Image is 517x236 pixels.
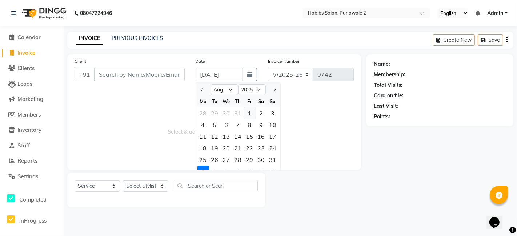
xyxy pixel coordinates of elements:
span: InProgress [19,217,47,224]
div: Wednesday, July 30, 2025 [221,107,232,119]
div: Sunday, August 10, 2025 [267,119,279,131]
div: 9 [256,119,267,131]
div: 8 [244,119,256,131]
div: 30 [256,154,267,166]
div: Monday, August 4, 2025 [197,119,209,131]
button: Previous month [199,84,205,95]
span: Invoice [17,49,35,56]
div: Membership: [374,71,405,78]
div: Wednesday, August 27, 2025 [221,154,232,166]
div: Saturday, August 16, 2025 [256,131,267,142]
div: Saturday, September 6, 2025 [256,166,267,177]
div: Sunday, August 31, 2025 [267,154,279,166]
a: Settings [2,172,62,181]
span: Select & add items from the list below [75,90,354,163]
div: Total Visits: [374,81,402,89]
a: Inventory [2,126,62,134]
div: Thursday, August 14, 2025 [232,131,244,142]
div: Sa [256,95,267,107]
button: +91 [75,68,95,81]
div: Tuesday, August 19, 2025 [209,142,221,154]
div: Thursday, August 28, 2025 [232,154,244,166]
div: 1 [197,166,209,177]
span: Admin [487,9,503,17]
div: 6 [221,119,232,131]
div: 30 [221,107,232,119]
button: Next month [271,84,277,95]
a: Members [2,111,62,119]
div: Last Visit: [374,102,398,110]
b: 08047224946 [80,3,112,23]
button: Save [478,34,503,46]
label: Client [75,58,86,65]
div: 28 [232,154,244,166]
button: Create New [433,34,475,46]
div: 23 [256,142,267,154]
label: Invoice Number [268,58,300,65]
div: 3 [267,107,279,119]
div: Friday, September 5, 2025 [244,166,256,177]
div: 22 [244,142,256,154]
div: Thursday, August 21, 2025 [232,142,244,154]
div: Fr [244,95,256,107]
div: Saturday, August 23, 2025 [256,142,267,154]
div: Wednesday, September 3, 2025 [221,166,232,177]
div: Wednesday, August 13, 2025 [221,131,232,142]
div: 7 [232,119,244,131]
div: Tu [209,95,221,107]
a: Staff [2,142,62,150]
div: Monday, July 28, 2025 [197,107,209,119]
div: 18 [197,142,209,154]
iframe: chat widget [486,207,510,229]
div: 28 [197,107,209,119]
div: 5 [244,166,256,177]
div: 13 [221,131,232,142]
div: 12 [209,131,221,142]
div: 26 [209,154,221,166]
a: PREVIOUS INVOICES [112,35,163,41]
div: 31 [267,154,279,166]
div: We [221,95,232,107]
div: Friday, August 22, 2025 [244,142,256,154]
div: 27 [221,154,232,166]
div: 19 [209,142,221,154]
div: Friday, August 8, 2025 [244,119,256,131]
div: Tuesday, August 5, 2025 [209,119,221,131]
div: 17 [267,131,279,142]
select: Select year [238,84,266,95]
div: Monday, September 1, 2025 [197,166,209,177]
div: Mo [197,95,209,107]
div: 29 [244,154,256,166]
a: Reports [2,157,62,165]
div: 10 [267,119,279,131]
div: Sunday, August 24, 2025 [267,142,279,154]
div: 14 [232,131,244,142]
div: Thursday, July 31, 2025 [232,107,244,119]
span: Members [17,111,41,118]
span: Leads [17,80,32,87]
a: Leads [2,80,62,88]
div: 7 [267,166,279,177]
input: Search or Scan [174,180,258,191]
div: Saturday, August 9, 2025 [256,119,267,131]
div: Wednesday, August 20, 2025 [221,142,232,154]
span: Inventory [17,126,41,133]
div: 4 [232,166,244,177]
span: Calendar [17,34,41,41]
div: Friday, August 29, 2025 [244,154,256,166]
div: Th [232,95,244,107]
div: 31 [232,107,244,119]
div: Name: [374,60,390,68]
input: Search by Name/Mobile/Email/Code [94,68,185,81]
div: 29 [209,107,221,119]
div: 2 [256,107,267,119]
div: Points: [374,113,390,121]
div: 6 [256,166,267,177]
div: Thursday, September 4, 2025 [232,166,244,177]
span: Staff [17,142,30,149]
div: Friday, August 1, 2025 [244,107,256,119]
span: Marketing [17,95,43,102]
a: Invoice [2,49,62,57]
div: Tuesday, September 2, 2025 [209,166,221,177]
div: Monday, August 18, 2025 [197,142,209,154]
